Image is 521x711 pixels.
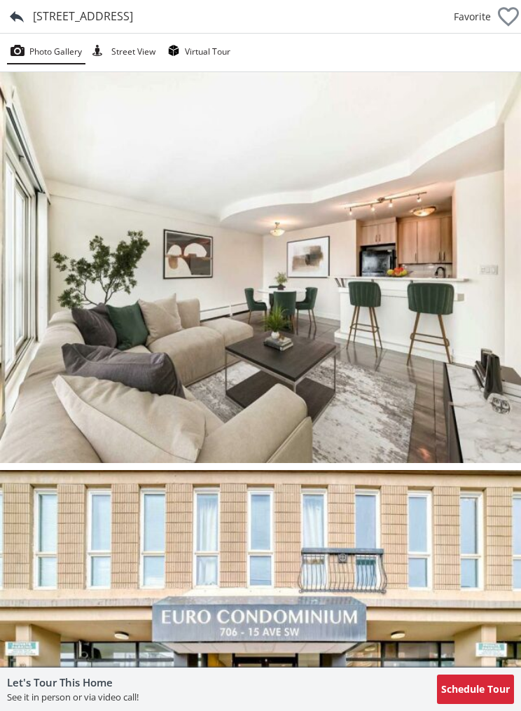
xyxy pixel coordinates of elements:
span: Favorite [454,10,491,24]
div: [STREET_ADDRESS] [33,8,133,25]
img: virtual tour icon [166,45,181,56]
span: Street View [111,45,155,59]
h5: Let's Tour This Home [7,675,139,690]
button: Schedule Tour [437,675,514,703]
span: Virtual Tour [185,45,230,59]
p: See it in person or via video call! [7,690,139,704]
span: Photo Gallery [29,45,82,59]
